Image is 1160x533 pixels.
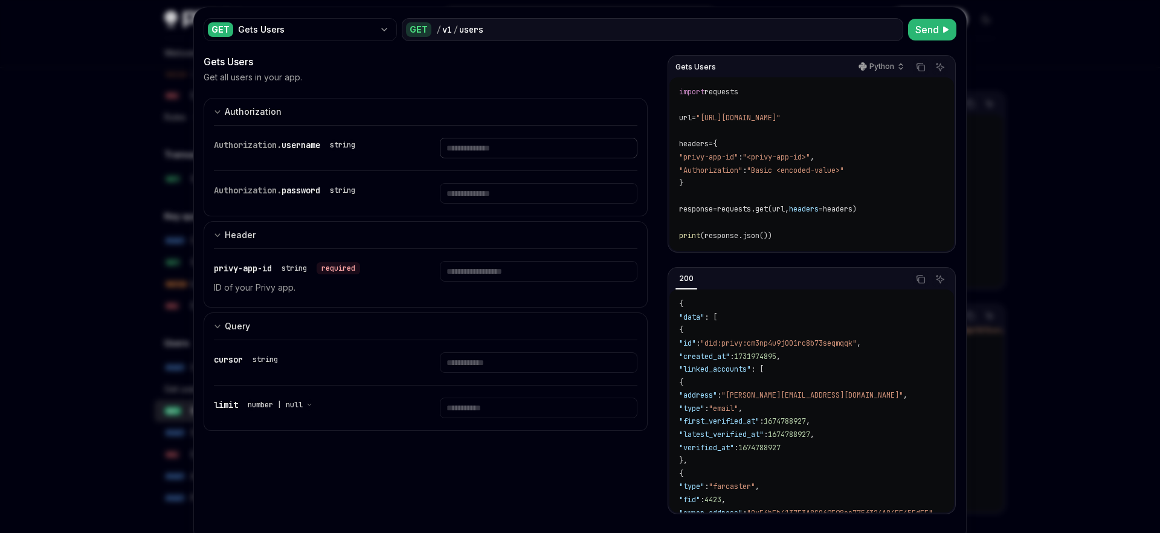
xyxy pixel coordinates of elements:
span: } [679,178,683,188]
div: 200 [675,271,697,286]
div: GET [406,22,431,37]
span: headers [789,204,819,214]
div: GET [208,22,233,37]
span: "linked_accounts" [679,364,751,374]
button: expand input section [204,312,648,340]
span: : [730,352,734,361]
span: Authorization. [214,140,282,150]
p: Get all users in your app. [204,71,302,83]
span: , [857,338,861,348]
span: , [776,352,781,361]
span: , [903,390,907,400]
div: / [436,24,441,36]
span: requests [704,87,738,97]
span: "email" [709,404,738,413]
div: Query [225,319,250,334]
span: limit [214,399,238,410]
div: Authorization.password [214,183,360,198]
span: { [679,378,683,387]
span: : [700,495,704,505]
div: Authorization [225,105,282,119]
div: required [317,262,360,274]
button: number | null [248,399,312,411]
span: , [806,416,810,426]
span: "latest_verified_at" [679,430,764,439]
span: "fid" [679,495,700,505]
div: cursor [214,352,283,367]
span: : [759,416,764,426]
div: Header [225,228,256,242]
span: "did:privy:cm3np4u9j001rc8b73seqmqqk" [700,338,857,348]
span: : [764,430,768,439]
div: v1 [442,24,452,36]
span: : [734,443,738,453]
span: url [679,113,692,123]
span: : [704,482,709,491]
span: , [755,482,759,491]
span: "type" [679,404,704,413]
span: (response.json()) [700,231,772,241]
span: { [679,325,683,335]
button: GETGets Users [204,17,397,42]
span: "Authorization" [679,166,743,175]
div: Gets Users [238,24,375,36]
div: / [453,24,458,36]
span: Send [915,22,939,37]
span: { [679,469,683,479]
span: headers) [823,204,857,214]
span: "<privy-app-id>" [743,152,810,162]
span: "[URL][DOMAIN_NAME]" [696,113,781,123]
span: privy-app-id [214,263,272,274]
span: import [679,87,704,97]
button: Copy the contents from the code block [913,59,929,75]
span: = [713,204,717,214]
span: 4423 [704,495,721,505]
div: Gets Users [204,54,648,69]
div: users [459,24,483,36]
p: Python [869,62,894,71]
p: ID of your Privy app. [214,280,411,295]
span: "created_at" [679,352,730,361]
button: Python [852,57,909,77]
span: : [743,166,747,175]
span: 1674788927 [764,416,806,426]
div: limit [214,398,317,412]
button: Send [908,19,956,40]
span: "farcaster" [709,482,755,491]
button: Ask AI [932,59,948,75]
span: 1674788927 [738,443,781,453]
span: Authorization. [214,185,282,196]
span: "Basic <encoded-value>" [747,166,844,175]
span: response [679,204,713,214]
span: "type" [679,482,704,491]
span: , [721,495,726,505]
div: Authorization.username [214,138,360,152]
span: "[PERSON_NAME][EMAIL_ADDRESS][DOMAIN_NAME]" [721,390,903,400]
span: = [692,113,696,123]
span: "address" [679,390,717,400]
span: password [282,185,320,196]
span: : [743,508,747,518]
span: "verified_at" [679,443,734,453]
span: , [738,404,743,413]
span: "0xE6bFb4137F3A8C069F98cc775f324A84FE45FdFF" [747,508,933,518]
span: "privy-app-id" [679,152,738,162]
span: : [696,338,700,348]
span: "data" [679,312,704,322]
span: : [738,152,743,162]
span: 1731974895 [734,352,776,361]
span: username [282,140,320,150]
span: Gets Users [675,62,716,72]
span: "id" [679,338,696,348]
button: Copy the contents from the code block [913,271,929,287]
span: "owner_address" [679,508,743,518]
span: requests.get(url, [717,204,789,214]
span: : [ [751,364,764,374]
div: privy-app-id [214,261,360,276]
span: : [ [704,312,717,322]
span: , [810,430,814,439]
span: = [709,139,713,149]
span: 1674788927 [768,430,810,439]
span: { [679,299,683,309]
span: , [933,508,937,518]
